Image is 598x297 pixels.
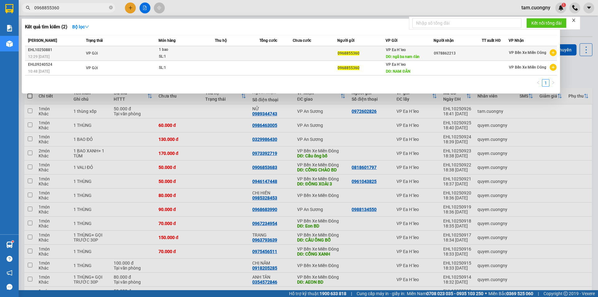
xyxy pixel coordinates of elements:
span: question-circle [7,256,12,262]
span: notification [7,270,12,276]
span: close [572,18,576,22]
span: Thu hộ [215,38,227,43]
img: warehouse-icon [6,242,13,248]
span: plus-circle [550,49,557,56]
span: down [85,25,89,29]
button: Bộ lọcdown [67,22,94,32]
span: message [7,284,12,290]
span: DĐ: NAM ĐÂN [386,69,411,74]
a: 1 [542,79,549,86]
h3: Kết quả tìm kiếm ( 2 ) [25,24,67,30]
span: 10:48 [DATE] [28,69,50,74]
span: left [536,81,540,84]
span: VP Bến Xe Miền Đông [509,65,546,69]
span: 0968855360 [338,51,359,55]
span: VP Gửi [86,66,98,70]
div: SL: 1 [159,65,206,71]
li: Previous Page [534,79,542,87]
span: 0968855360 [338,66,359,70]
span: [PERSON_NAME] [28,38,57,43]
img: solution-icon [6,25,13,31]
span: close-circle [109,5,113,11]
span: VP Ea H`leo [386,48,406,52]
span: Tổng cước [259,38,277,43]
span: VP Bến Xe Miền Đông [509,50,546,55]
button: Kết nối tổng đài [526,18,567,28]
span: search [26,6,30,10]
strong: Bộ lọc [72,24,89,29]
span: Chưa cước [293,38,311,43]
span: Kết nối tổng đài [531,20,562,26]
span: plus-circle [550,64,557,71]
input: Tìm tên, số ĐT hoặc mã đơn [34,4,108,11]
span: close-circle [109,6,113,9]
div: 1 bao [159,46,206,53]
span: VP Ea H`leo [386,62,406,67]
div: 0978862213 [434,50,482,57]
img: warehouse-icon [6,41,13,47]
span: Trạng thái [86,38,103,43]
sup: 1 [12,241,14,242]
span: right [551,81,555,84]
span: Người nhận [434,38,454,43]
span: TT xuất HĐ [482,38,501,43]
button: right [549,79,557,87]
span: Người gửi [337,38,354,43]
img: logo-vxr [5,4,13,13]
span: DĐ: ngã ba nam đàn [386,55,420,59]
span: VP Nhận [509,38,524,43]
button: left [534,79,542,87]
span: VP Gửi [386,38,397,43]
span: 12:29 [DATE] [28,55,50,59]
li: Next Page [549,79,557,87]
li: 1 [542,79,549,87]
div: EHL09240524 [28,61,84,68]
input: Nhập số tổng đài [412,18,521,28]
span: Món hàng [159,38,176,43]
span: VP Gửi [86,51,98,55]
div: EHL10250881 [28,47,84,53]
div: SL: 1 [159,53,206,60]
